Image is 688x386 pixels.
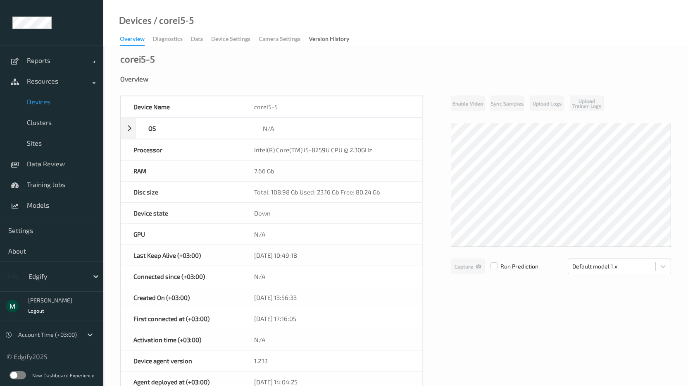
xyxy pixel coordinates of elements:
[152,17,194,25] div: / corei5-5
[490,96,524,111] button: Sync Samples
[309,35,349,45] div: Version History
[242,161,422,181] div: 7.66 Gb
[121,224,242,245] div: GPU
[120,55,155,63] div: corei5-5
[242,96,422,117] div: corei5-5
[242,329,422,350] div: N/A
[242,224,422,245] div: N/A
[242,266,422,287] div: N/A
[121,350,242,371] div: Device agent version
[121,96,242,117] div: Device Name
[121,245,242,266] div: Last Keep Alive (+03:00)
[242,350,422,371] div: 1.23.1
[242,203,422,223] div: Down
[242,245,422,266] div: [DATE] 10:49:18
[485,262,538,271] span: Run Prediction
[120,35,145,46] div: Overview
[121,161,242,181] div: RAM
[242,182,422,202] div: Total: 108.98 Gb Used: 23.16 Gb Free: 80.24 Gb
[530,96,564,111] button: Upload Logs
[121,139,242,160] div: Processor
[451,96,485,111] button: Enable Video
[242,139,422,160] div: Intel(R) Core(TM) i5-8259U CPU @ 2.30GHz
[121,308,242,329] div: First connected at (+03:00)
[120,34,153,46] a: Overview
[242,308,422,329] div: [DATE] 17:16:05
[309,34,357,45] a: Version History
[121,203,242,223] div: Device state
[121,266,242,287] div: Connected since (+03:00)
[121,182,242,202] div: Disc size
[121,329,242,350] div: Activation time (+03:00)
[121,287,242,308] div: Created On (+03:00)
[250,118,422,139] div: N/A
[451,259,485,274] button: Capture
[242,287,422,308] div: [DATE] 13:56:33
[136,118,250,139] div: OS
[121,117,423,139] div: OSN/A
[570,96,604,111] button: Upload Trainer Logs
[120,75,671,83] div: Overview
[119,17,152,25] a: Devices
